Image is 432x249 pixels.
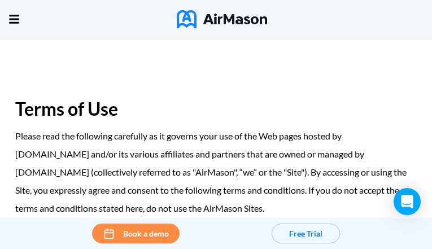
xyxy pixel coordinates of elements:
[15,91,417,127] h1: Terms of Use
[92,224,180,243] button: Book a demo
[15,127,417,217] p: Please read the following carefully as it governs your use of the Web pages hosted by [DOMAIN_NAM...
[272,224,340,243] button: Free Trial
[177,10,267,28] img: AirMason Logo
[394,188,421,215] div: Open Intercom Messenger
